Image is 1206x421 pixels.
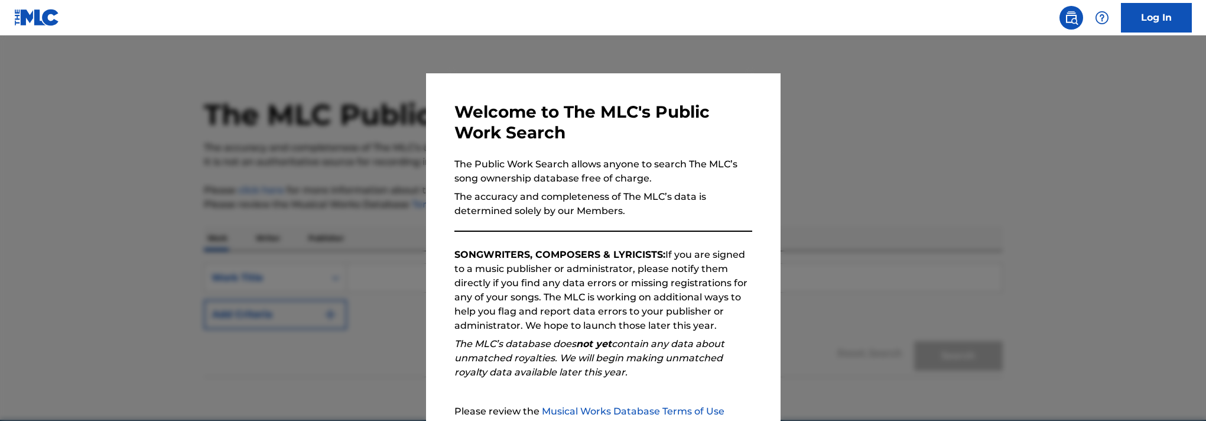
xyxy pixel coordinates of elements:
p: Please review the [454,404,752,419]
p: The Public Work Search allows anyone to search The MLC’s song ownership database free of charge. [454,157,752,186]
img: MLC Logo [14,9,60,26]
strong: SONGWRITERS, COMPOSERS & LYRICISTS: [454,249,665,260]
a: Public Search [1059,6,1083,30]
p: If you are signed to a music publisher or administrator, please notify them directly if you find ... [454,248,752,333]
h3: Welcome to The MLC's Public Work Search [454,102,752,143]
strong: not yet [576,338,612,349]
img: help [1095,11,1109,25]
p: The accuracy and completeness of The MLC’s data is determined solely by our Members. [454,190,752,218]
img: search [1064,11,1078,25]
a: Musical Works Database Terms of Use [542,406,724,417]
em: The MLC’s database does contain any data about unmatched royalties. We will begin making unmatche... [454,338,724,378]
div: Help [1090,6,1114,30]
a: Log In [1121,3,1192,33]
